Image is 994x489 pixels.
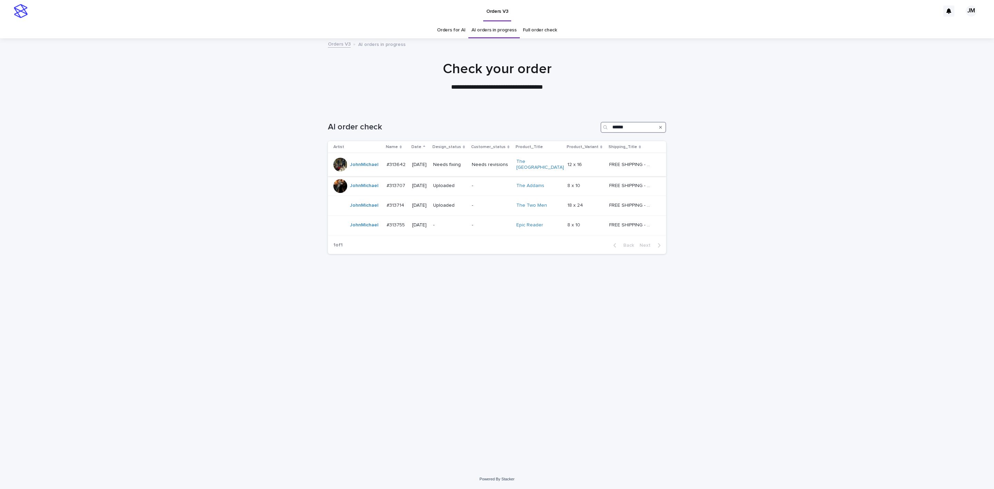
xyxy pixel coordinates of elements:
[412,162,428,168] p: [DATE]
[433,203,466,208] p: Uploaded
[328,122,598,132] h1: AI order check
[640,243,655,248] span: Next
[328,176,666,196] tr: JohnMichael #313707#313707 [DATE]Uploaded-The Addams 8 x 108 x 10 FREE SHIPPING - preview in 1-2 ...
[432,143,461,151] p: Design_status
[412,183,428,189] p: [DATE]
[609,221,654,228] p: FREE SHIPPING - preview in 1-2 business days, after your approval delivery will take 5-10 b.d.
[479,477,514,481] a: Powered By Stacker
[567,221,582,228] p: 8 x 10
[472,162,511,168] p: Needs revisions
[386,143,398,151] p: Name
[619,243,634,248] span: Back
[328,61,666,77] h1: Check your order
[609,201,654,208] p: FREE SHIPPING - preview in 1-2 business days, after your approval delivery will take 5-10 b.d.
[328,237,348,254] p: 1 of 1
[411,143,421,151] p: Date
[609,182,654,189] p: FREE SHIPPING - preview in 1-2 business days, after your approval delivery will take 5-10 b.d.
[358,40,406,48] p: AI orders in progress
[966,6,977,17] div: JM
[333,143,344,151] p: Artist
[328,215,666,235] tr: JohnMichael #313755#313755 [DATE]--Epic Reader 8 x 108 x 10 FREE SHIPPING - preview in 1-2 busine...
[387,160,407,168] p: #313642
[637,242,666,248] button: Next
[350,222,378,228] a: JohnMichael
[601,122,666,133] input: Search
[516,143,543,151] p: Product_Title
[472,183,511,189] p: -
[609,160,654,168] p: FREE SHIPPING - preview in 1-2 business days, after your approval delivery will take 5-10 b.d.
[516,203,547,208] a: The Two Men
[387,182,407,189] p: #313707
[516,183,544,189] a: The Addams
[567,143,598,151] p: Product_Variant
[350,183,378,189] a: JohnMichael
[433,162,466,168] p: Needs fixing
[387,201,406,208] p: #313714
[472,203,511,208] p: -
[523,22,557,38] a: Full order check
[350,203,378,208] a: JohnMichael
[472,222,511,228] p: -
[608,143,637,151] p: Shipping_Title
[471,22,517,38] a: AI orders in progress
[350,162,378,168] a: JohnMichael
[437,22,465,38] a: Orders for AI
[328,153,666,176] tr: JohnMichael #313642#313642 [DATE]Needs fixingNeeds revisionsThe [GEOGRAPHIC_DATA] 12 x 1612 x 16 ...
[433,183,466,189] p: Uploaded
[608,242,637,248] button: Back
[516,159,564,170] a: The [GEOGRAPHIC_DATA]
[412,222,428,228] p: [DATE]
[516,222,543,228] a: Epic Reader
[567,160,583,168] p: 12 x 16
[567,201,584,208] p: 18 x 24
[567,182,582,189] p: 8 x 10
[328,40,351,48] a: Orders V3
[412,203,428,208] p: [DATE]
[387,221,406,228] p: #313755
[14,4,28,18] img: stacker-logo-s-only.png
[433,222,466,228] p: -
[328,196,666,215] tr: JohnMichael #313714#313714 [DATE]Uploaded-The Two Men 18 x 2418 x 24 FREE SHIPPING - preview in 1...
[471,143,506,151] p: Customer_status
